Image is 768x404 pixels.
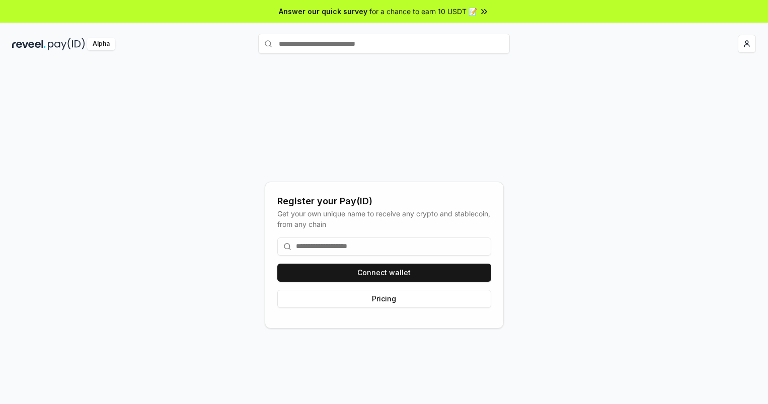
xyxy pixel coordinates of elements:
div: Alpha [87,38,115,50]
span: Answer our quick survey [279,6,367,17]
div: Register your Pay(ID) [277,194,491,208]
button: Pricing [277,290,491,308]
img: reveel_dark [12,38,46,50]
div: Get your own unique name to receive any crypto and stablecoin, from any chain [277,208,491,229]
button: Connect wallet [277,264,491,282]
span: for a chance to earn 10 USDT 📝 [369,6,477,17]
img: pay_id [48,38,85,50]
